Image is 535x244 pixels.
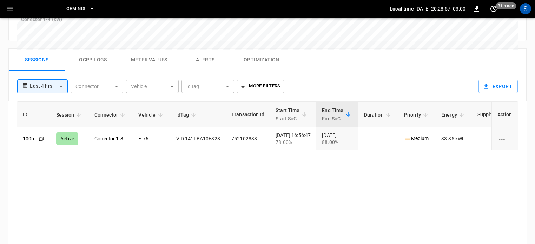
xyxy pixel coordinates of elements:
[496,2,516,9] span: 31 s ago
[322,114,343,123] p: End SoC
[322,106,343,123] div: End Time
[66,5,86,13] span: Geminis
[276,106,300,123] div: Start Time
[478,80,518,93] button: Export
[322,106,352,123] span: End TimeEnd SoC
[64,2,98,16] button: Geminis
[491,102,518,127] th: Action
[520,3,531,14] div: profile-icon
[233,49,290,71] button: Optimization
[94,111,127,119] span: Connector
[177,49,233,71] button: Alerts
[477,108,518,121] div: Supply Cost
[276,106,309,123] span: Start TimeStart SoC
[56,111,83,119] span: Session
[237,80,284,93] button: More Filters
[9,49,65,71] button: Sessions
[121,49,177,71] button: Meter Values
[65,49,121,71] button: Ocpp logs
[176,111,198,119] span: IdTag
[404,111,430,119] span: Priority
[415,5,465,12] p: [DATE] 20:28:57 -03:00
[138,111,165,119] span: Vehicle
[488,3,499,14] button: set refresh interval
[497,135,512,142] div: charging session options
[276,114,300,123] p: Start SoC
[226,102,270,127] th: Transaction Id
[17,102,51,127] th: ID
[364,111,393,119] span: Duration
[30,80,68,93] div: Last 4 hrs
[441,111,466,119] span: Energy
[390,5,414,12] p: Local time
